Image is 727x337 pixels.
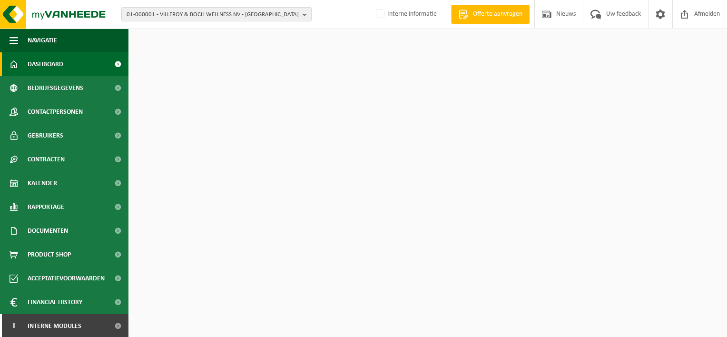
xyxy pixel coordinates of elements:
[28,124,63,148] span: Gebruikers
[451,5,530,24] a: Offerte aanvragen
[28,243,71,267] span: Product Shop
[28,219,68,243] span: Documenten
[471,10,525,19] span: Offerte aanvragen
[374,7,437,21] label: Interne informatie
[28,267,105,290] span: Acceptatievoorwaarden
[121,7,312,21] button: 01-000001 - VILLEROY & BOCH WELLNESS NV - [GEOGRAPHIC_DATA]
[28,195,64,219] span: Rapportage
[28,29,57,52] span: Navigatie
[28,148,65,171] span: Contracten
[28,76,83,100] span: Bedrijfsgegevens
[127,8,299,22] span: 01-000001 - VILLEROY & BOCH WELLNESS NV - [GEOGRAPHIC_DATA]
[28,52,63,76] span: Dashboard
[28,100,83,124] span: Contactpersonen
[28,171,57,195] span: Kalender
[28,290,82,314] span: Financial History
